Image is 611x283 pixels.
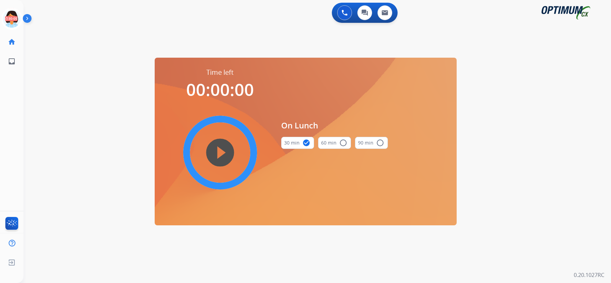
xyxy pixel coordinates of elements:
[281,119,388,131] span: On Lunch
[302,139,310,147] mat-icon: check_circle
[8,57,16,65] mat-icon: inbox
[574,271,604,279] p: 0.20.1027RC
[318,137,351,149] button: 60 min
[376,139,384,147] mat-icon: radio_button_unchecked
[8,38,16,46] mat-icon: home
[355,137,388,149] button: 90 min
[339,139,347,147] mat-icon: radio_button_unchecked
[216,149,224,157] mat-icon: play_circle_filled
[186,78,254,101] span: 00:00:00
[281,137,314,149] button: 30 min
[206,68,234,77] span: Time left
